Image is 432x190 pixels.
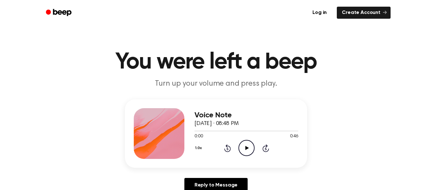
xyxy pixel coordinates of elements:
h3: Voice Note [194,111,298,120]
span: [DATE] · 08:48 PM [194,121,239,127]
span: 0:46 [290,133,298,140]
a: Beep [41,7,77,19]
button: 1.0x [194,143,204,154]
p: Turn up your volume and press play. [95,79,337,89]
span: 0:00 [194,133,203,140]
a: Log in [306,5,333,20]
a: Create Account [337,7,391,19]
h1: You were left a beep [54,51,378,74]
